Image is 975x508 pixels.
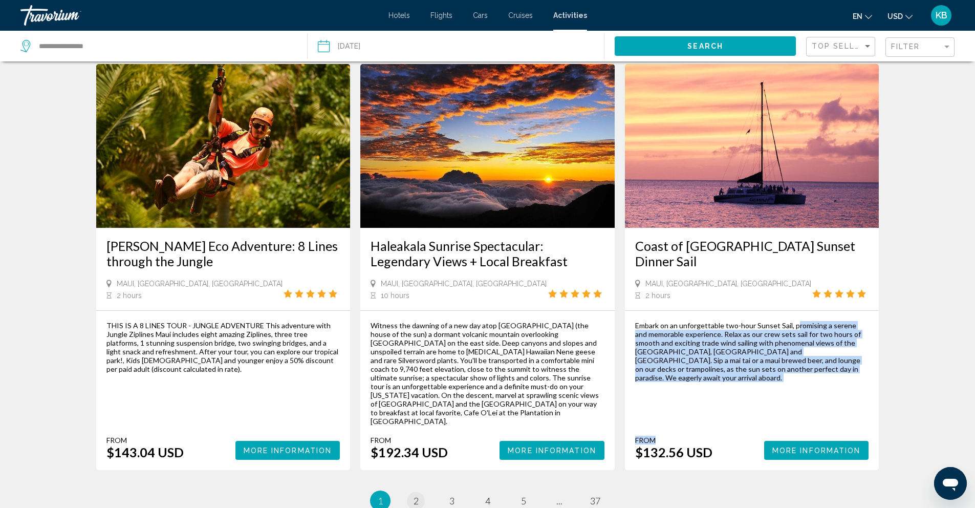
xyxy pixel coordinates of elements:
[371,436,448,444] div: From
[615,36,796,55] button: Search
[812,43,872,51] mat-select: Sort by
[635,436,712,444] div: From
[117,280,283,288] span: Maui, [GEOGRAPHIC_DATA], [GEOGRAPHIC_DATA]
[106,238,340,269] a: [PERSON_NAME] Eco Adventure: 8 Lines through the Jungle
[414,495,419,506] span: 2
[106,436,184,444] div: From
[885,37,955,58] button: Filter
[378,495,383,506] span: 1
[553,11,587,19] a: Activities
[117,291,142,300] span: 2 hours
[764,441,869,460] button: More Information
[381,291,409,300] span: 10 hours
[371,444,448,460] div: $192.34 USD
[645,291,670,300] span: 2 hours
[853,9,872,24] button: Change language
[934,467,967,500] iframe: Button to launch messaging window
[388,11,410,19] a: Hotels
[106,321,340,373] div: THIS IS A 8 LINES TOUR - JUNGLE ADVENTURE This adventure with Jungle Ziplines Maui includes eight...
[590,495,600,506] span: 37
[887,9,913,24] button: Change currency
[635,444,712,460] div: $132.56 USD
[625,64,879,228] img: 47.jpg
[887,12,903,20] span: USD
[371,321,604,426] div: Witness the dawning of a new day atop [GEOGRAPHIC_DATA] (the house of the sun) a dormant volcanic...
[449,495,454,506] span: 3
[635,238,869,269] a: Coast of [GEOGRAPHIC_DATA] Sunset Dinner Sail
[20,5,378,26] a: Travorium
[500,441,604,460] button: More Information
[508,11,533,19] a: Cruises
[485,495,490,506] span: 4
[891,43,920,51] span: Filter
[106,444,184,460] div: $143.04 USD
[381,280,547,288] span: Maui, [GEOGRAPHIC_DATA], [GEOGRAPHIC_DATA]
[635,321,869,382] div: Embark on an unforgettable two-hour Sunset Sail, promising a serene and memorable experience. Rel...
[812,42,871,50] span: Top Sellers
[508,447,596,455] span: More Information
[473,11,488,19] a: Cars
[96,64,351,228] img: a3.jpg
[521,495,526,506] span: 5
[687,43,723,51] span: Search
[853,12,862,20] span: en
[430,11,452,19] a: Flights
[556,495,562,506] span: ...
[928,5,955,26] button: User Menu
[318,31,604,61] button: Date: Sep 18, 2025
[244,447,332,455] span: More Information
[360,64,615,228] img: 98.jpg
[235,441,340,460] button: More Information
[645,280,811,288] span: Maui, [GEOGRAPHIC_DATA], [GEOGRAPHIC_DATA]
[772,447,861,455] span: More Information
[371,238,604,269] a: Haleakala Sunrise Spectacular: Legendary Views + Local Breakfast
[936,10,947,20] span: KB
